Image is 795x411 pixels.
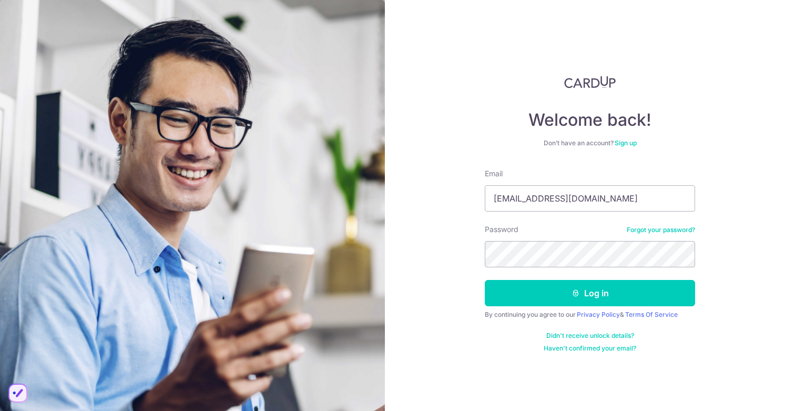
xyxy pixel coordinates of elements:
[627,226,695,234] a: Forgot your password?
[485,224,518,235] label: Password
[485,185,695,212] input: Enter your Email
[577,310,620,318] a: Privacy Policy
[485,280,695,306] button: Log in
[564,76,616,88] img: CardUp Logo
[485,310,695,319] div: By continuing you agree to our &
[485,109,695,131] h4: Welcome back!
[546,332,634,340] a: Didn't receive unlock details?
[615,139,637,147] a: Sign up
[625,310,678,318] a: Terms Of Service
[485,168,503,179] label: Email
[485,139,695,147] div: Don’t have an account?
[544,344,636,353] a: Haven't confirmed your email?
